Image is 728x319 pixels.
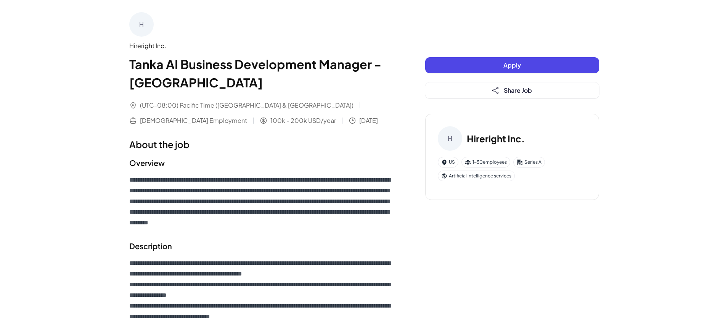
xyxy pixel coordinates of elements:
div: Artificial intelligence services [438,171,515,181]
h2: Overview [129,157,395,169]
h1: About the job [129,137,395,151]
span: Apply [503,61,521,69]
h1: Tanka AI Business Development Manager - [GEOGRAPHIC_DATA] [129,55,395,92]
span: 100k - 200k USD/year [270,116,336,125]
span: (UTC-08:00) Pacific Time ([GEOGRAPHIC_DATA] & [GEOGRAPHIC_DATA]) [140,101,354,110]
div: US [438,157,458,168]
h2: Description [129,240,395,252]
h3: Hireright Inc. [467,132,525,145]
div: H [438,126,462,151]
div: H [129,12,154,37]
button: Share Job [425,82,599,98]
div: Series A [513,157,545,168]
span: Share Job [504,86,532,94]
div: 1-50 employees [461,157,510,168]
span: [DATE] [359,116,378,125]
div: Hireright Inc. [129,41,395,50]
span: [DEMOGRAPHIC_DATA] Employment [140,116,247,125]
button: Apply [425,57,599,73]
